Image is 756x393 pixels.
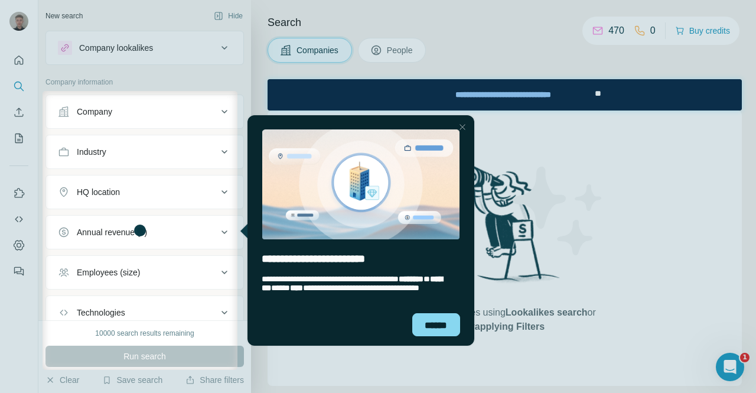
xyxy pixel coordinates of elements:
[77,106,112,118] div: Company
[77,267,140,278] div: Employees (size)
[46,298,243,327] button: Technologies
[46,258,243,287] button: Employees (size)
[77,307,125,319] div: Technologies
[77,146,106,158] div: Industry
[46,98,243,126] button: Company
[155,2,317,28] div: Watch our October Product update
[46,138,243,166] button: Industry
[95,328,194,339] div: 10000 search results remaining
[46,178,243,206] button: HQ location
[237,113,477,348] iframe: Tooltip
[77,186,120,198] div: HQ location
[46,218,243,246] button: Annual revenue ($)
[77,226,147,238] div: Annual revenue ($)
